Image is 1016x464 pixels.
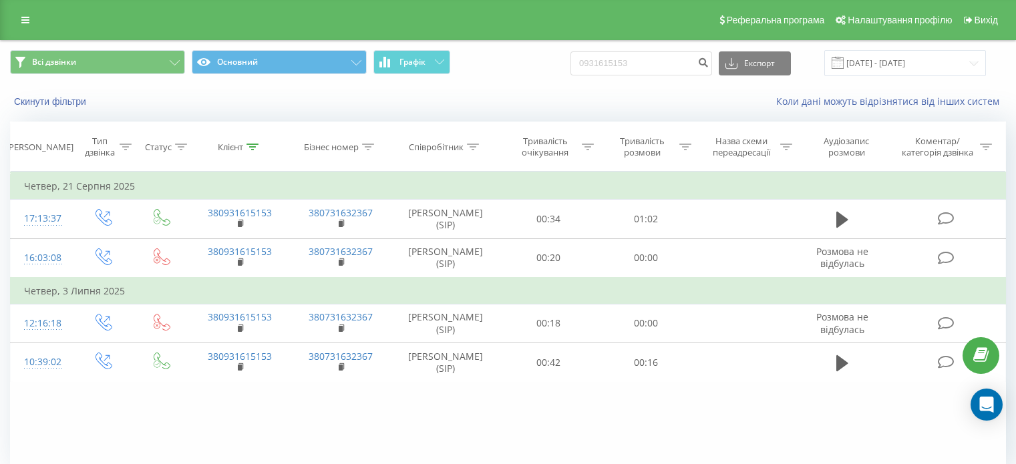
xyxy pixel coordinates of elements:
[512,136,579,158] div: Тривалість очікування
[500,200,597,238] td: 00:34
[208,350,272,363] a: 380931615153
[309,245,373,258] a: 380731632367
[11,173,1006,200] td: Четвер, 21 Серпня 2025
[24,245,59,271] div: 16:03:08
[218,142,243,153] div: Клієнт
[145,142,172,153] div: Статус
[304,142,359,153] div: Бізнес номер
[971,389,1003,421] div: Open Intercom Messenger
[11,278,1006,304] td: Четвер, 3 Липня 2025
[727,15,825,25] span: Реферальна програма
[570,51,712,75] input: Пошук за номером
[208,206,272,219] a: 380931615153
[409,142,464,153] div: Співробітник
[391,200,500,238] td: [PERSON_NAME] (SIP)
[391,304,500,342] td: [PERSON_NAME] (SIP)
[500,343,597,382] td: 00:42
[500,238,597,278] td: 00:20
[808,136,886,158] div: Аудіозапис розмови
[309,350,373,363] a: 380731632367
[776,95,1006,107] a: Коли дані можуть відрізнятися вiд інших систем
[84,136,116,158] div: Тип дзвінка
[975,15,998,25] span: Вихід
[898,136,977,158] div: Коментар/категорія дзвінка
[597,200,694,238] td: 01:02
[373,50,450,74] button: Графік
[32,57,76,67] span: Всі дзвінки
[208,310,272,323] a: 380931615153
[816,245,868,270] span: Розмова не відбулась
[816,310,868,335] span: Розмова не відбулась
[597,343,694,382] td: 00:16
[848,15,952,25] span: Налаштування профілю
[597,304,694,342] td: 00:00
[10,50,185,74] button: Всі дзвінки
[10,95,93,107] button: Скинути фільтри
[500,304,597,342] td: 00:18
[391,238,500,278] td: [PERSON_NAME] (SIP)
[609,136,676,158] div: Тривалість розмови
[597,238,694,278] td: 00:00
[208,245,272,258] a: 380931615153
[309,206,373,219] a: 380731632367
[391,343,500,382] td: [PERSON_NAME] (SIP)
[399,57,426,67] span: Графік
[24,310,59,336] div: 12:16:18
[707,136,777,158] div: Назва схеми переадресації
[192,50,367,74] button: Основний
[24,349,59,375] div: 10:39:02
[24,206,59,232] div: 17:13:37
[309,310,373,323] a: 380731632367
[719,51,791,75] button: Експорт
[6,142,73,153] div: [PERSON_NAME]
